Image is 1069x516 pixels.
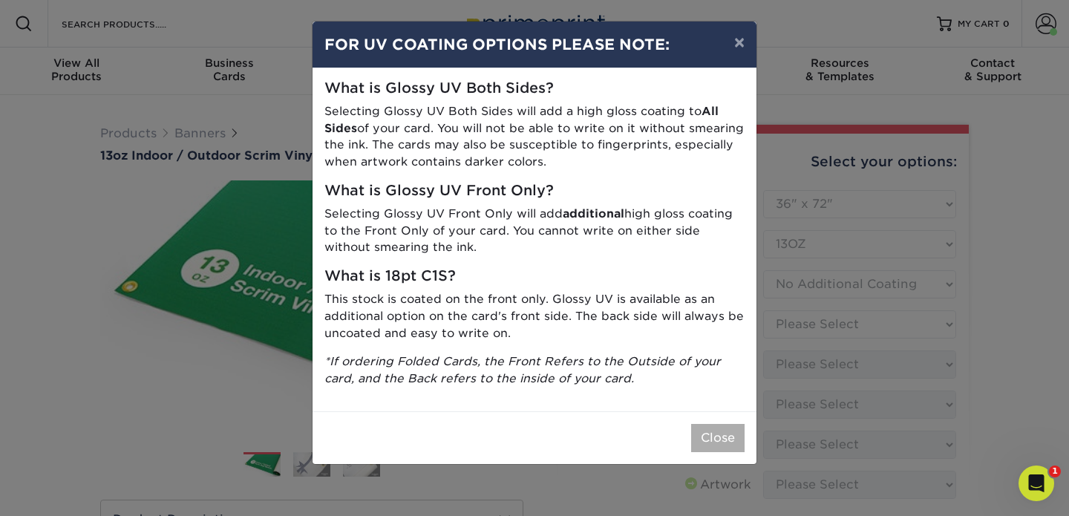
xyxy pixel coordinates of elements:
h5: What is Glossy UV Front Only? [324,183,745,200]
iframe: Intercom live chat [1019,466,1054,501]
span: 1 [1049,466,1061,477]
button: Close [691,424,745,452]
h5: What is 18pt C1S? [324,268,745,285]
strong: additional [563,206,624,221]
h5: What is Glossy UV Both Sides? [324,80,745,97]
strong: All Sides [324,104,719,135]
p: Selecting Glossy UV Both Sides will add a high gloss coating to of your card. You will not be abl... [324,103,745,171]
button: × [722,22,756,63]
p: This stock is coated on the front only. Glossy UV is available as an additional option on the car... [324,291,745,342]
p: Selecting Glossy UV Front Only will add high gloss coating to the Front Only of your card. You ca... [324,206,745,256]
h4: FOR UV COATING OPTIONS PLEASE NOTE: [324,33,745,56]
i: *If ordering Folded Cards, the Front Refers to the Outside of your card, and the Back refers to t... [324,354,721,385]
